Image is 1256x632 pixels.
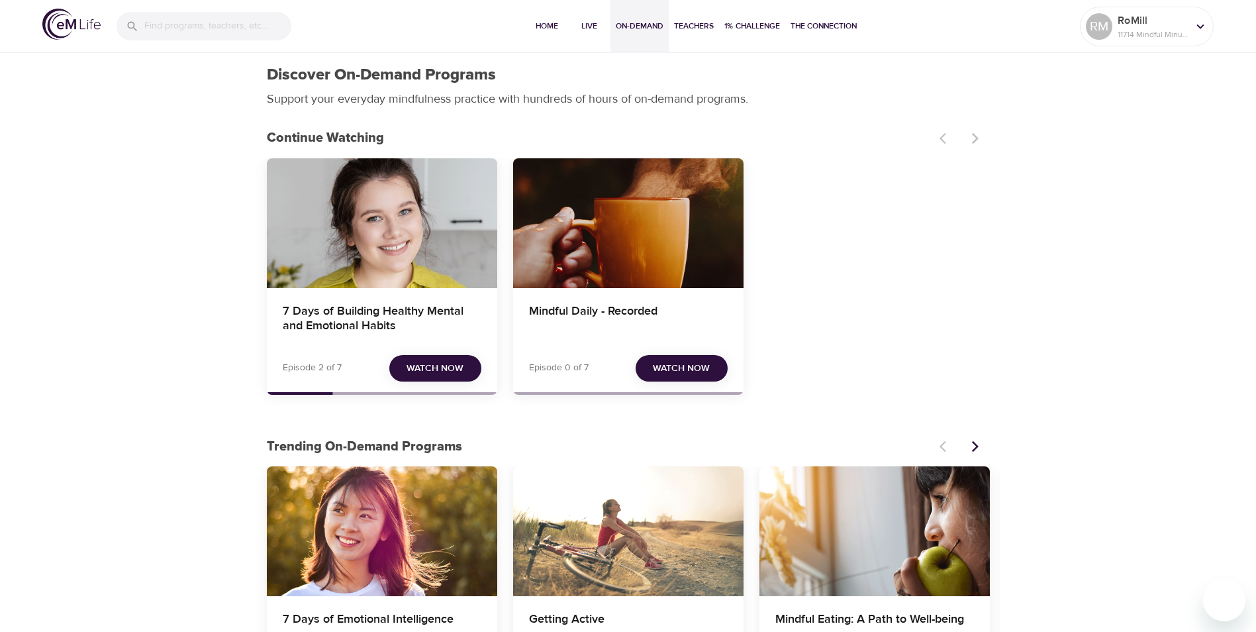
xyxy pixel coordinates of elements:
[653,360,710,377] span: Watch Now
[513,158,744,288] button: Mindful Daily - Recorded
[616,19,663,33] span: On-Demand
[1203,579,1245,621] iframe: Button to launch messaging window
[144,12,291,40] input: Find programs, teachers, etc...
[42,9,101,40] img: logo
[636,355,728,382] button: Watch Now
[573,19,605,33] span: Live
[1118,28,1188,40] p: 11714 Mindful Minutes
[1118,13,1188,28] p: RoMill
[283,304,481,336] h4: 7 Days of Building Healthy Mental and Emotional Habits
[283,361,342,375] p: Episode 2 of 7
[961,432,990,461] button: Next items
[267,90,763,108] p: Support your everyday mindfulness practice with hundreds of hours of on-demand programs.
[407,360,463,377] span: Watch Now
[267,158,497,288] button: 7 Days of Building Healthy Mental and Emotional Habits
[389,355,481,382] button: Watch Now
[674,19,714,33] span: Teachers
[724,19,780,33] span: 1% Challenge
[267,131,932,146] h3: Continue Watching
[267,66,496,85] h1: Discover On-Demand Programs
[267,466,497,596] button: 7 Days of Emotional Intelligence
[267,437,932,456] p: Trending On-Demand Programs
[759,466,990,596] button: Mindful Eating: A Path to Well-being
[531,19,563,33] span: Home
[1086,13,1112,40] div: RM
[791,19,857,33] span: The Connection
[529,304,728,336] h4: Mindful Daily - Recorded
[529,361,589,375] p: Episode 0 of 7
[513,466,744,596] button: Getting Active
